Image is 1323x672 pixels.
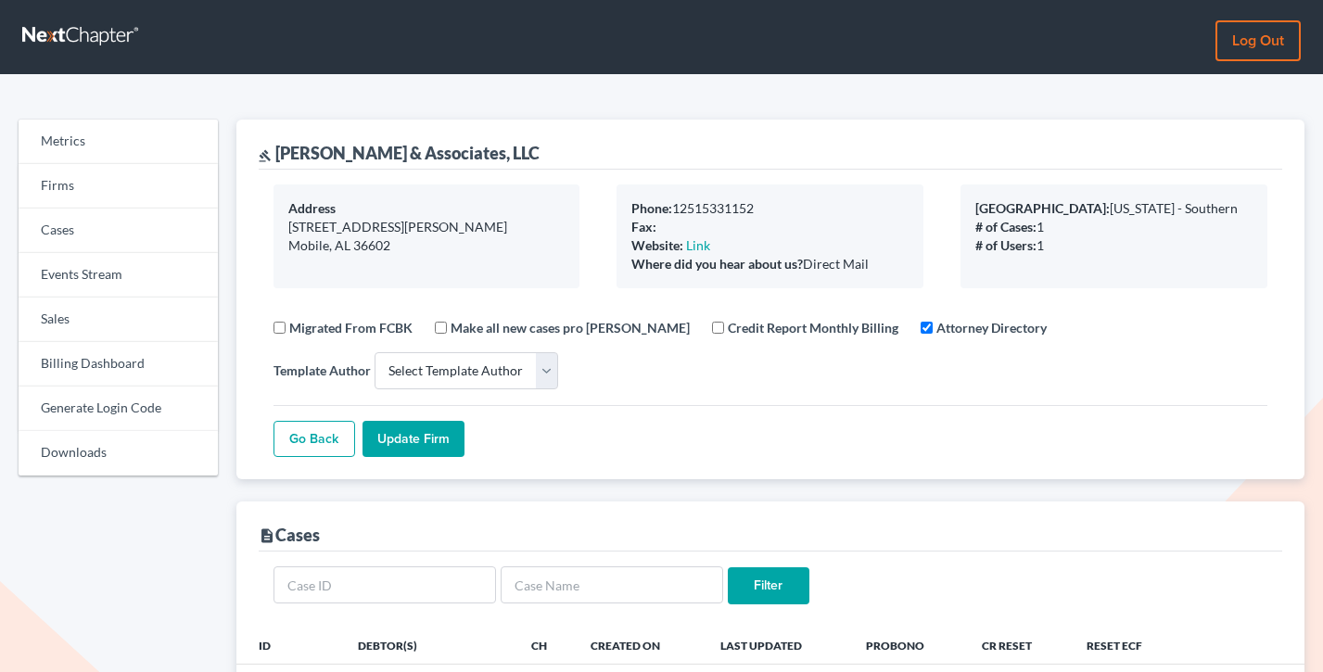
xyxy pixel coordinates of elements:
[363,421,464,458] input: Update Firm
[19,209,218,253] a: Cases
[1072,627,1183,664] th: Reset ECF
[19,164,218,209] a: Firms
[631,237,683,253] b: Website:
[288,236,566,255] div: Mobile, AL 36602
[728,318,898,337] label: Credit Report Monthly Billing
[19,120,218,164] a: Metrics
[975,219,1037,235] b: # of Cases:
[728,567,809,604] input: Filter
[259,527,275,544] i: description
[975,236,1253,255] div: 1
[936,318,1047,337] label: Attorney Directory
[631,255,909,273] div: Direct Mail
[975,200,1110,216] b: [GEOGRAPHIC_DATA]:
[631,256,803,272] b: Where did you hear about us?
[851,627,966,664] th: ProBono
[451,318,690,337] label: Make all new cases pro [PERSON_NAME]
[274,566,496,603] input: Case ID
[259,142,540,164] div: [PERSON_NAME] & Associates, LLC
[288,218,566,236] div: [STREET_ADDRESS][PERSON_NAME]
[274,421,355,458] a: Go Back
[19,298,218,342] a: Sales
[631,219,656,235] b: Fax:
[259,149,272,162] i: gavel
[975,237,1037,253] b: # of Users:
[259,524,320,546] div: Cases
[631,199,909,218] div: 12515331152
[706,627,851,664] th: Last Updated
[501,566,723,603] input: Case Name
[288,200,336,216] b: Address
[274,361,371,380] label: Template Author
[967,627,1072,664] th: CR Reset
[975,199,1253,218] div: [US_STATE] - Southern
[631,200,672,216] b: Phone:
[576,627,706,664] th: Created On
[19,387,218,431] a: Generate Login Code
[975,218,1253,236] div: 1
[686,237,710,253] a: Link
[1215,20,1301,61] a: Log out
[19,342,218,387] a: Billing Dashboard
[289,318,413,337] label: Migrated From FCBK
[343,627,516,664] th: Debtor(s)
[19,253,218,298] a: Events Stream
[516,627,576,664] th: Ch
[19,431,218,475] a: Downloads
[236,627,343,664] th: ID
